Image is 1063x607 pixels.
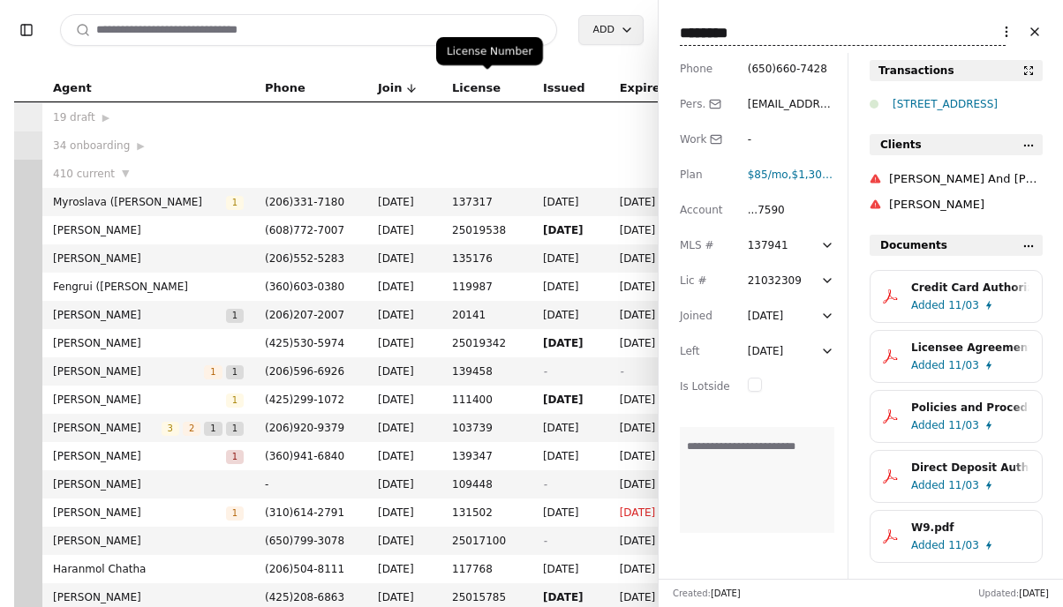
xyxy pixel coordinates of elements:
div: Account [680,201,730,219]
span: 1 [226,422,244,436]
span: 25019342 [452,334,522,352]
span: , [748,169,792,181]
span: 137317 [452,193,522,211]
span: Added [911,356,945,374]
span: 119987 [452,278,522,296]
div: MLS # [680,236,730,254]
span: [DATE] [378,334,431,352]
span: [DATE] [543,419,599,437]
span: 11/03 [948,416,979,434]
span: [DATE] [620,419,682,437]
span: 131502 [452,504,522,521]
div: Direct Deposit Authorization.pdf [911,459,1029,476]
span: ( 360 ) 603 - 0380 [265,281,344,293]
span: ( 206 ) 552 - 5283 [265,252,344,265]
span: 20141 [452,306,522,324]
span: 1 [226,309,244,323]
button: 1 [226,193,244,211]
div: Pers. [680,95,730,113]
span: [PERSON_NAME] [53,447,226,465]
span: Phone [265,79,305,98]
div: Updated: [978,587,1049,600]
span: [DATE] [620,504,682,521]
span: 135176 [452,250,522,267]
span: 410 current [53,165,115,183]
button: Credit Card Authorization.pdfAdded11/03 [870,270,1043,323]
span: [PERSON_NAME] [53,532,244,550]
span: 3 [162,422,179,436]
span: 1 [226,506,244,521]
span: 11/03 [948,476,979,494]
button: Policies and Procedures (1).pdfAdded11/03 [870,390,1043,443]
span: [DATE] [620,532,682,550]
div: Licensee Agreement.pdf [911,339,1029,356]
div: Is Lotside [680,378,730,395]
span: [DATE] [378,504,431,521]
span: [DATE] [378,419,431,437]
span: 25015785 [452,588,522,606]
span: $1,300 fee [792,169,846,181]
span: 109448 [452,476,522,493]
span: [DATE] [620,250,682,267]
span: Expires [620,79,667,98]
div: License Number [436,37,543,65]
span: 11/03 [948,296,979,314]
span: Myroslava ([PERSON_NAME] [53,193,226,211]
span: 103739 [452,419,522,437]
span: [DATE] [711,588,741,598]
span: [DATE] [378,193,431,211]
span: [DATE] [378,560,431,578]
div: W9.pdf [911,519,1029,536]
span: [DATE] [378,250,431,267]
div: Work [680,131,730,148]
span: [DATE] [378,363,431,380]
span: Added [911,296,945,314]
div: 34 onboarding [53,137,244,154]
span: [DATE] [543,278,599,296]
div: Left [680,342,730,360]
span: 117768 [452,560,522,578]
span: [DATE] [378,447,431,465]
button: 1 [226,504,244,521]
span: [DATE] [543,391,599,408]
span: ▶ [137,139,144,154]
span: 1 [226,450,244,464]
div: [DATE] [748,307,784,325]
span: ( 206 ) 920 - 9379 [265,422,344,434]
span: [DATE] [620,306,682,324]
div: Joined [680,307,730,325]
div: 137941 [748,236,788,254]
div: Transactions [878,62,954,79]
span: [DATE] [1019,588,1049,598]
span: ( 206 ) 504 - 8111 [265,563,344,575]
span: 1 [204,422,222,436]
span: ( 310 ) 614 - 2791 [265,506,344,519]
span: 139347 [452,447,522,465]
div: 21032309 [748,272,802,289]
span: ( 425 ) 530 - 5974 [265,337,344,349]
button: W9.pdfAdded11/03 [870,510,1043,563]
span: 1 [226,393,244,408]
span: 25017100 [452,532,522,550]
span: ( 206 ) 331 - 7180 [265,196,344,208]
span: [PERSON_NAME] [53,504,226,521]
span: [DATE] [620,447,682,465]
span: 139458 [452,363,522,380]
div: [DATE] [748,342,784,360]
button: Direct Deposit Authorization.pdfAdded11/03 [870,450,1043,503]
span: [DATE] [620,193,682,211]
span: [PERSON_NAME] [53,588,244,606]
span: 2 [183,422,200,436]
span: [DATE] [543,221,599,239]
span: [DATE] [620,560,682,578]
button: 1 [226,419,244,437]
span: [DATE] [620,334,682,352]
span: [PERSON_NAME] [53,391,226,408]
span: Join [378,79,402,98]
span: 1 [226,365,244,379]
span: 1 [226,196,244,210]
span: License [452,79,501,98]
span: Fengrui ([PERSON_NAME] [53,278,244,296]
button: 3 [162,419,179,437]
span: $85 /mo [748,169,788,181]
